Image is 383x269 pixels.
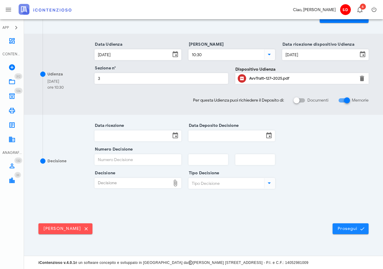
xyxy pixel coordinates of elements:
[16,159,20,163] span: 132
[14,172,21,178] span: Distintivo
[352,2,367,17] button: Distintivo
[16,75,20,78] span: 312
[38,223,92,234] button: [PERSON_NAME]
[249,74,355,83] div: Clicca per aprire un'anteprima del file o scaricarlo
[14,157,22,164] span: Distintivo
[14,88,23,94] span: Distintivo
[93,170,115,176] label: Decisione
[47,84,64,90] div: ore 10:30
[337,226,364,231] span: Prosegui
[249,76,355,81] div: AvvTratt-127-2025.pdf
[19,4,71,15] img: logo-text-2x.png
[95,73,228,84] input: Sezione n°
[340,4,351,15] span: SD
[38,261,75,265] strong: iContenzioso v.4.0.1
[47,71,63,77] div: Udienza
[47,78,64,84] div: [DATE]
[95,178,170,188] div: Decisione
[352,97,369,103] label: Memorie
[360,4,366,10] span: Distintivo
[2,150,22,155] div: ANAGRAFICA
[358,75,366,82] button: Elimina
[333,223,369,234] button: Prosegui
[95,154,181,165] input: Numero Decisione
[338,2,352,17] button: SD
[14,73,22,79] span: Distintivo
[93,65,116,71] label: Sezione n°
[187,41,224,47] label: [PERSON_NAME]
[238,74,246,83] button: Clicca per aprire un'anteprima del file o scaricarlo
[281,41,354,47] label: Data ricezione dispositivo Udienza
[93,41,122,47] label: Data Udienza
[307,97,328,103] label: Documenti
[193,97,284,103] span: Per questa Udienza puoi richiedere il Deposito di:
[43,226,88,231] span: [PERSON_NAME]
[235,66,276,72] label: Dispositivo Udienza
[187,170,219,176] label: Tipo Decisione
[93,146,133,152] label: Numero Decisione
[16,173,19,177] span: 33
[189,178,263,188] input: Tipo Decisione
[293,7,336,13] div: Ciao, [PERSON_NAME]
[189,50,263,60] input: Ora Udienza
[16,89,21,93] span: 126
[47,158,67,164] div: Decisione
[2,51,22,57] div: CONTENZIOSO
